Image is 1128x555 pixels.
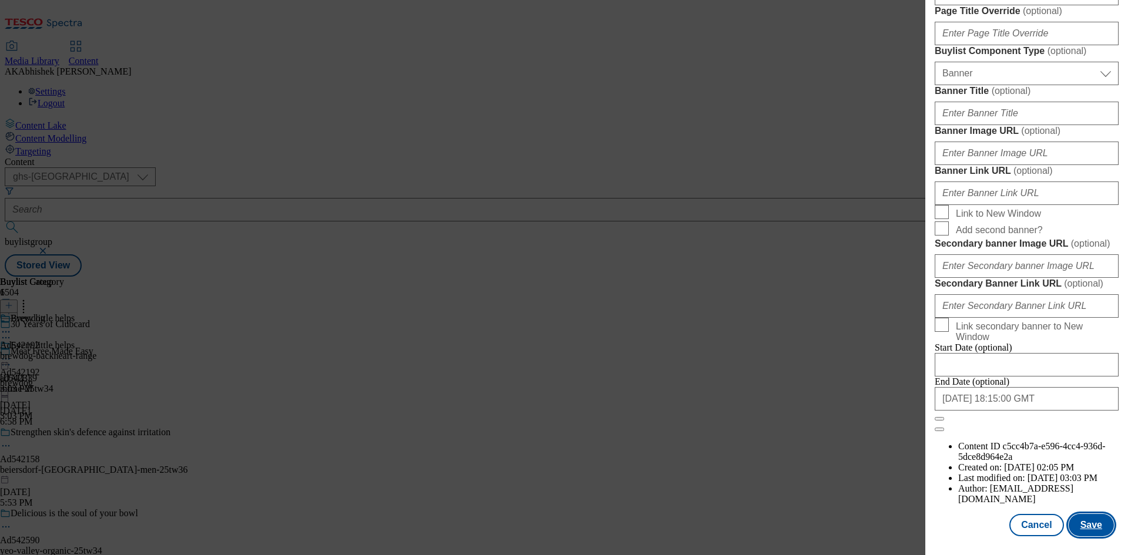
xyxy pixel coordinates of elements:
span: ( optional ) [992,86,1031,96]
input: Enter Secondary Banner Link URL [935,294,1119,318]
span: [DATE] 03:03 PM [1028,473,1097,483]
span: Start Date (optional) [935,342,1012,352]
span: ( optional ) [1021,126,1060,136]
span: ( optional ) [1048,46,1087,56]
li: Author: [958,483,1119,504]
span: End Date (optional) [935,376,1009,386]
span: Link to New Window [956,208,1041,219]
span: [EMAIL_ADDRESS][DOMAIN_NAME] [958,483,1073,504]
input: Enter Banner Image URL [935,142,1119,165]
span: Add second banner? [956,225,1043,236]
button: Save [1069,514,1114,536]
span: ( optional ) [1064,278,1103,288]
input: Enter Banner Link URL [935,181,1119,205]
input: Enter Date [935,387,1119,411]
input: Enter Page Title Override [935,22,1119,45]
li: Created on: [958,462,1119,473]
input: Enter Date [935,353,1119,376]
button: Cancel [1009,514,1063,536]
span: ( optional ) [1071,238,1110,248]
label: Secondary Banner Link URL [935,278,1119,290]
input: Enter Secondary banner Image URL [935,254,1119,278]
li: Content ID [958,441,1119,462]
span: c5cc4b7a-e596-4cc4-936d-5dce8d964e2a [958,441,1106,462]
label: Secondary banner Image URL [935,238,1119,250]
label: Page Title Override [935,5,1119,17]
label: Banner Link URL [935,165,1119,177]
span: ( optional ) [1023,6,1062,16]
span: [DATE] 02:05 PM [1004,462,1074,472]
li: Last modified on: [958,473,1119,483]
label: Buylist Component Type [935,45,1119,57]
button: Close [935,417,944,421]
label: Banner Image URL [935,125,1119,137]
input: Enter Banner Title [935,102,1119,125]
span: ( optional ) [1013,166,1053,176]
label: Banner Title [935,85,1119,97]
span: Link secondary banner to New Window [956,321,1114,342]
